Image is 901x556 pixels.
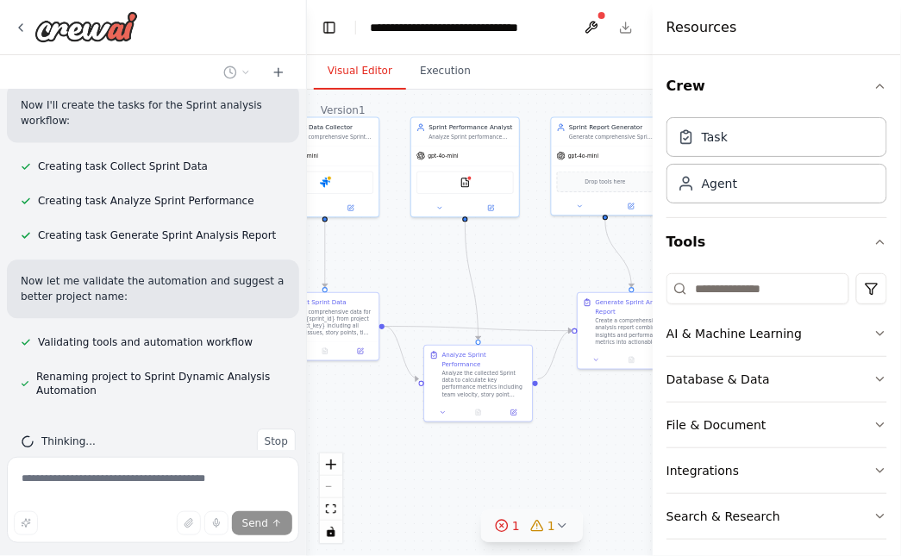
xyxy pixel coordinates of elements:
button: Crew [666,62,887,110]
g: Edge from 78e6d172-62c7-43b1-8399-0af69c31a84d to 9b2bd9bd-87e1-49de-9476-7110c0ad8f61 [461,222,483,340]
button: zoom in [320,453,342,476]
div: Collect Sprint DataCollect comprehensive data for Sprint {sprint_id} from project {project_key} i... [270,292,379,361]
span: Validating tools and automation workflow [38,336,253,350]
button: Open in side panel [326,203,375,213]
button: Stop [257,429,296,455]
div: Crew [666,110,887,217]
span: Thinking... [41,435,96,449]
img: Logo [34,11,138,42]
div: Version 1 [321,103,366,117]
div: Analyze Sprint PerformanceAnalyze the collected Sprint data to calculate key performance metrics ... [423,345,533,422]
div: Collect comprehensive Sprint data from Jira including issues, velocity metrics, and team performa... [289,134,374,141]
div: Sprint Data Collector [289,123,374,132]
button: No output available [460,408,497,418]
div: Collect comprehensive data for Sprint {sprint_id} from project {project_key} including all Sprint... [289,309,374,337]
div: Sprint Report Generator [569,123,654,132]
div: Generate comprehensive Sprint analysis reports with visualizations, recommendations, and actionab... [569,134,654,141]
div: Analyze Sprint Performance [442,351,528,368]
button: Switch to previous chat [216,62,258,83]
img: Jira [320,178,330,188]
div: Sprint Performance AnalystAnalyze Sprint performance metrics, identify bottlenecks, and provide i... [410,117,520,218]
button: No output available [613,355,650,365]
p: Now let me validate the automation and suggest a better project name: [21,274,285,305]
button: Search & Research [666,494,887,539]
g: Edge from 9b2bd9bd-87e1-49de-9476-7110c0ad8f61 to dcea4e82-baa2-4c06-b7fd-a6433c07eda7 [538,327,573,384]
button: Improve this prompt [14,511,38,535]
span: Creating task Collect Sprint Data [38,160,208,174]
div: Task [702,128,728,146]
div: AI & Machine Learning [666,325,802,342]
button: Open in side panel [346,346,376,356]
h4: Resources [666,17,737,38]
span: gpt-4o-mini [568,153,598,159]
button: Click to speak your automation idea [204,511,228,535]
button: File & Document [666,403,887,447]
button: Database & Data [666,357,887,402]
button: Hide left sidebar [317,16,341,40]
div: Collect Sprint Data [289,298,347,307]
span: gpt-4o-mini [428,153,458,159]
div: React Flow controls [320,453,342,543]
button: No output available [306,346,343,356]
button: Open in side panel [466,203,516,213]
span: gpt-4o-mini [288,153,318,159]
button: Open in side panel [498,408,529,418]
div: Sprint Data CollectorCollect comprehensive Sprint data from Jira including issues, velocity metri... [270,117,379,218]
div: Integrations [666,462,739,479]
button: Execution [406,53,485,90]
div: Analyze the collected Sprint data to calculate key performance metrics including team velocity, s... [442,370,528,398]
nav: breadcrumb [370,19,564,36]
div: Database & Data [666,371,770,388]
div: File & Document [666,416,766,434]
div: Agent [702,175,737,192]
button: Start a new chat [265,62,292,83]
button: Send [232,511,292,535]
span: 1 [512,517,520,534]
g: Edge from ab7fc266-1f06-47cc-954b-5bc522c5677b to dcea4e82-baa2-4c06-b7fd-a6433c07eda7 [601,220,636,287]
div: Generate Sprint Analysis Report [596,298,681,315]
button: Upload files [177,511,201,535]
div: Create a comprehensive Sprint analysis report combining data insights and performance metrics int... [596,317,681,346]
img: CSVSearchTool [460,178,471,188]
g: Edge from 29adcc7c-6392-4ba1-994d-81d7ca34d2d3 to 7fa76315-8305-4a0b-9d80-5b9b3a43f54a [321,222,329,287]
button: AI & Machine Learning [666,311,887,356]
span: Send [242,516,268,530]
g: Edge from 7fa76315-8305-4a0b-9d80-5b9b3a43f54a to 9b2bd9bd-87e1-49de-9476-7110c0ad8f61 [385,322,419,384]
button: zoom out [320,476,342,498]
span: Stop [265,435,288,449]
div: Sprint Report GeneratorGenerate comprehensive Sprint analysis reports with visualizations, recomm... [551,117,660,216]
span: Drop tools here [585,178,626,186]
button: Open in side panel [606,201,655,211]
span: Creating task Analyze Sprint Performance [38,195,254,209]
g: Edge from 7fa76315-8305-4a0b-9d80-5b9b3a43f54a to dcea4e82-baa2-4c06-b7fd-a6433c07eda7 [385,322,573,335]
div: Analyze Sprint performance metrics, identify bottlenecks, and provide insights on team velocity, ... [429,134,514,141]
div: Generate Sprint Analysis ReportCreate a comprehensive Sprint analysis report combining data insig... [577,292,686,370]
span: Creating task Generate Sprint Analysis Report [38,229,276,243]
button: toggle interactivity [320,521,342,543]
button: fit view [320,498,342,521]
button: 11 [481,510,583,542]
div: Sprint Performance Analyst [429,123,514,132]
button: Tools [666,218,887,266]
p: Now I'll create the tasks for the Sprint analysis workflow: [21,98,285,129]
div: Search & Research [666,508,780,525]
button: Integrations [666,448,887,493]
span: Renaming project to Sprint Dynamic Analysis Automation [36,371,285,398]
span: 1 [547,517,555,534]
button: Visual Editor [314,53,406,90]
